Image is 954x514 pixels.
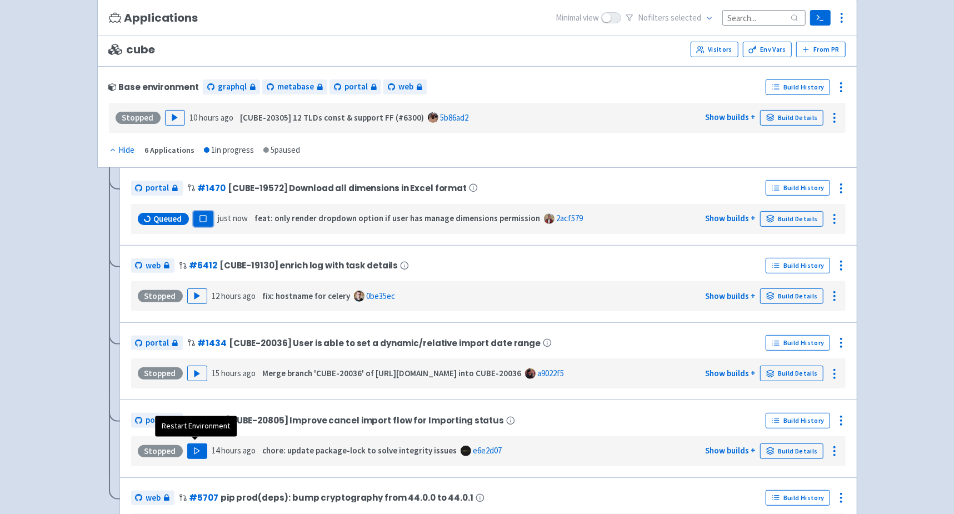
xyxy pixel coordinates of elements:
[705,445,756,456] a: Show builds +
[228,183,467,193] span: [CUBE-19572] Download all dimensions in Excel format
[440,112,468,123] a: 5b86ad2
[671,12,701,23] span: selected
[240,112,424,123] strong: [CUBE-20305] 12 TLDs const & support FF (#6300)
[760,366,823,381] a: Build Details
[212,368,256,378] time: 15 hours ago
[212,291,256,301] time: 12 hours ago
[146,260,161,272] span: web
[131,258,174,273] a: web
[187,288,207,304] button: Play
[760,110,823,126] a: Build Details
[131,413,183,428] a: portal
[189,112,233,123] time: 10 hours ago
[146,492,161,505] span: web
[760,443,823,459] a: Build Details
[187,366,207,381] button: Play
[229,338,541,348] span: [CUBE-20036] User is able to set a dynamic/relative import date range
[146,414,169,427] span: portal
[705,213,756,223] a: Show builds +
[262,445,457,456] strong: chore: update package-lock to solve integrity issues
[193,211,213,227] button: Pause
[187,443,207,459] button: Play
[116,112,161,124] div: Stopped
[198,337,227,349] a: #1434
[198,415,223,426] a: #1471
[203,79,260,94] a: graphql
[189,492,218,503] a: #5707
[138,445,183,457] div: Stopped
[329,79,381,94] a: portal
[383,79,427,94] a: web
[766,335,830,351] a: Build History
[556,12,599,24] span: Minimal view
[131,336,183,351] a: portal
[556,213,583,223] a: 2acf579
[146,182,169,194] span: portal
[263,144,301,157] div: 5 paused
[473,445,502,456] a: e6e2d07
[145,144,195,157] div: 6 Applications
[705,291,756,301] a: Show builds +
[262,368,521,378] strong: Merge branch 'CUBE-20036' of [URL][DOMAIN_NAME] into CUBE-20036
[705,368,756,378] a: Show builds +
[766,413,830,428] a: Build History
[398,81,413,93] span: web
[262,79,327,94] a: metabase
[165,110,185,126] button: Play
[705,112,756,122] a: Show builds +
[146,337,169,350] span: portal
[537,368,564,378] a: a9022f5
[138,367,183,380] div: Stopped
[218,81,247,93] span: graphql
[262,291,350,301] strong: fix: hostname for celery
[796,42,846,57] button: From PR
[109,12,198,24] h3: Applications
[766,79,830,95] a: Build History
[154,213,182,224] span: Queued
[204,144,254,157] div: 1 in progress
[109,144,135,157] div: Hide
[198,182,226,194] a: #1470
[766,258,830,273] a: Build History
[219,261,398,270] span: [CUBE-19130] enrich log with task details
[212,445,256,456] time: 14 hours ago
[743,42,792,57] a: Env Vars
[131,491,174,506] a: web
[766,490,830,506] a: Build History
[221,493,473,502] span: pip prod(deps): bump cryptography from 44.0.0 to 44.0.1
[691,42,738,57] a: Visitors
[760,211,823,227] a: Build Details
[766,180,830,196] a: Build History
[109,144,136,157] button: Hide
[189,260,217,271] a: #6412
[226,416,504,425] span: [CUBE-20805] Improve cancel import flow for Importing status
[254,213,540,223] strong: feat: only render dropdown option if user has manage dimensions permission
[638,12,701,24] span: No filter s
[138,290,183,302] div: Stopped
[760,288,823,304] a: Build Details
[218,213,248,223] time: just now
[109,43,155,56] span: cube
[277,81,314,93] span: metabase
[722,10,806,25] input: Search...
[131,181,183,196] a: portal
[366,291,395,301] a: 0be35ec
[344,81,368,93] span: portal
[810,10,831,26] a: Terminal
[109,82,199,92] div: Base environment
